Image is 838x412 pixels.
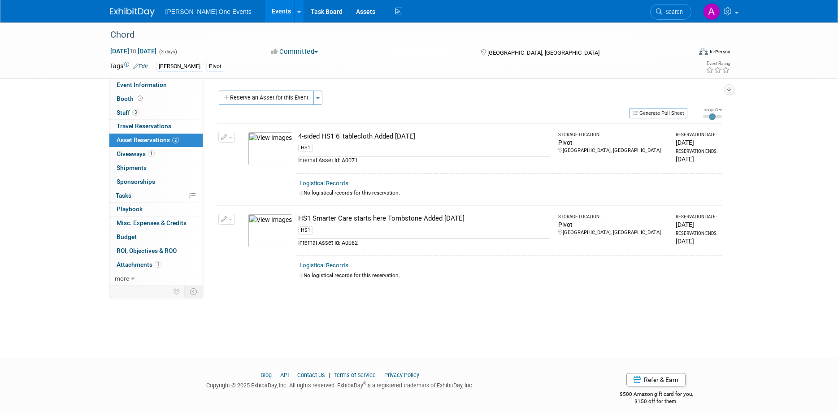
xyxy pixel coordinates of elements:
[558,147,668,154] div: [GEOGRAPHIC_DATA], [GEOGRAPHIC_DATA]
[558,214,668,220] div: Storage Location:
[584,398,729,405] div: $150 off for them.
[298,214,550,223] div: HS1 Smarter Care starts here Tombstone Added [DATE]
[117,109,139,116] span: Staff
[290,372,296,378] span: |
[117,81,167,88] span: Event Information
[558,220,668,229] div: Pivot
[117,247,177,254] span: ROI, Objectives & ROO
[629,108,687,118] button: Generate Pull Sheet
[109,161,203,175] a: Shipments
[676,237,718,246] div: [DATE]
[300,272,718,279] div: No logistical records for this reservation.
[487,49,599,56] span: [GEOGRAPHIC_DATA], [GEOGRAPHIC_DATA]
[158,49,177,55] span: (3 days)
[110,379,571,390] div: Copyright © 2025 ExhibitDay, Inc. All rights reserved. ExhibitDay is a registered trademark of Ex...
[109,189,203,203] a: Tasks
[117,178,155,185] span: Sponsorships
[298,144,313,152] div: HS1
[280,372,289,378] a: API
[638,47,731,60] div: Event Format
[129,48,138,55] span: to
[117,150,155,157] span: Giveaways
[261,372,272,378] a: Blog
[109,134,203,147] a: Asset Reservations2
[300,189,718,197] div: No logistical records for this reservation.
[109,175,203,189] a: Sponsorships
[148,150,155,157] span: 1
[117,261,161,268] span: Attachments
[206,62,224,71] div: Pivot
[155,261,161,268] span: 1
[156,62,203,71] div: [PERSON_NAME]
[298,226,313,234] div: HS1
[110,47,157,55] span: [DATE] [DATE]
[117,233,137,240] span: Budget
[109,147,203,161] a: Giveaways1
[109,92,203,106] a: Booth
[709,48,730,55] div: In-Person
[377,372,383,378] span: |
[109,230,203,244] a: Budget
[109,78,203,92] a: Event Information
[109,272,203,286] a: more
[676,138,718,147] div: [DATE]
[115,275,129,282] span: more
[117,164,147,171] span: Shipments
[384,372,419,378] a: Privacy Policy
[117,205,143,213] span: Playbook
[363,381,366,386] sup: ®
[172,137,179,143] span: 2
[110,8,155,17] img: ExhibitDay
[703,3,720,20] img: Amanda Bartschi
[706,61,730,66] div: Event Rating
[219,91,314,105] button: Reserve an Asset for this Event
[117,122,171,130] span: Travel Reservations
[110,61,148,72] td: Tags
[676,132,718,138] div: Reservation Date:
[558,229,668,236] div: [GEOGRAPHIC_DATA], [GEOGRAPHIC_DATA]
[116,192,131,199] span: Tasks
[117,95,144,102] span: Booth
[676,214,718,220] div: Reservation Date:
[268,47,321,56] button: Committed
[184,286,203,297] td: Toggle Event Tabs
[109,258,203,272] a: Attachments1
[676,220,718,229] div: [DATE]
[650,4,691,20] a: Search
[676,230,718,237] div: Reservation Ends:
[326,372,332,378] span: |
[300,262,348,269] a: Logistical Records
[132,109,139,116] span: 3
[248,214,292,247] img: View Images
[703,107,722,113] div: Image Size
[109,203,203,216] a: Playbook
[298,132,550,141] div: 4-sided HS1 6' tablecloth Added [DATE]
[133,63,148,69] a: Edit
[109,106,203,120] a: Staff3
[109,217,203,230] a: Misc. Expenses & Credits
[676,148,718,155] div: Reservation Ends:
[298,239,550,247] div: Internal Asset Id: A0082
[117,219,187,226] span: Misc. Expenses & Credits
[109,120,203,133] a: Travel Reservations
[662,9,683,15] span: Search
[297,372,325,378] a: Contact Us
[558,138,668,147] div: Pivot
[273,372,279,378] span: |
[699,48,708,55] img: Format-Inperson.png
[169,286,185,297] td: Personalize Event Tab Strip
[117,136,179,143] span: Asset Reservations
[109,244,203,258] a: ROI, Objectives & ROO
[558,132,668,138] div: Storage Location:
[298,156,550,165] div: Internal Asset Id: A0071
[676,155,718,164] div: [DATE]
[300,180,348,186] a: Logistical Records
[136,95,144,102] span: Booth not reserved yet
[626,373,686,386] a: Refer & Earn
[334,372,376,378] a: Terms of Service
[584,385,729,405] div: $500 Amazon gift card for you,
[165,8,252,15] span: [PERSON_NAME] One Events
[248,132,292,165] img: View Images
[107,27,678,43] div: Chord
